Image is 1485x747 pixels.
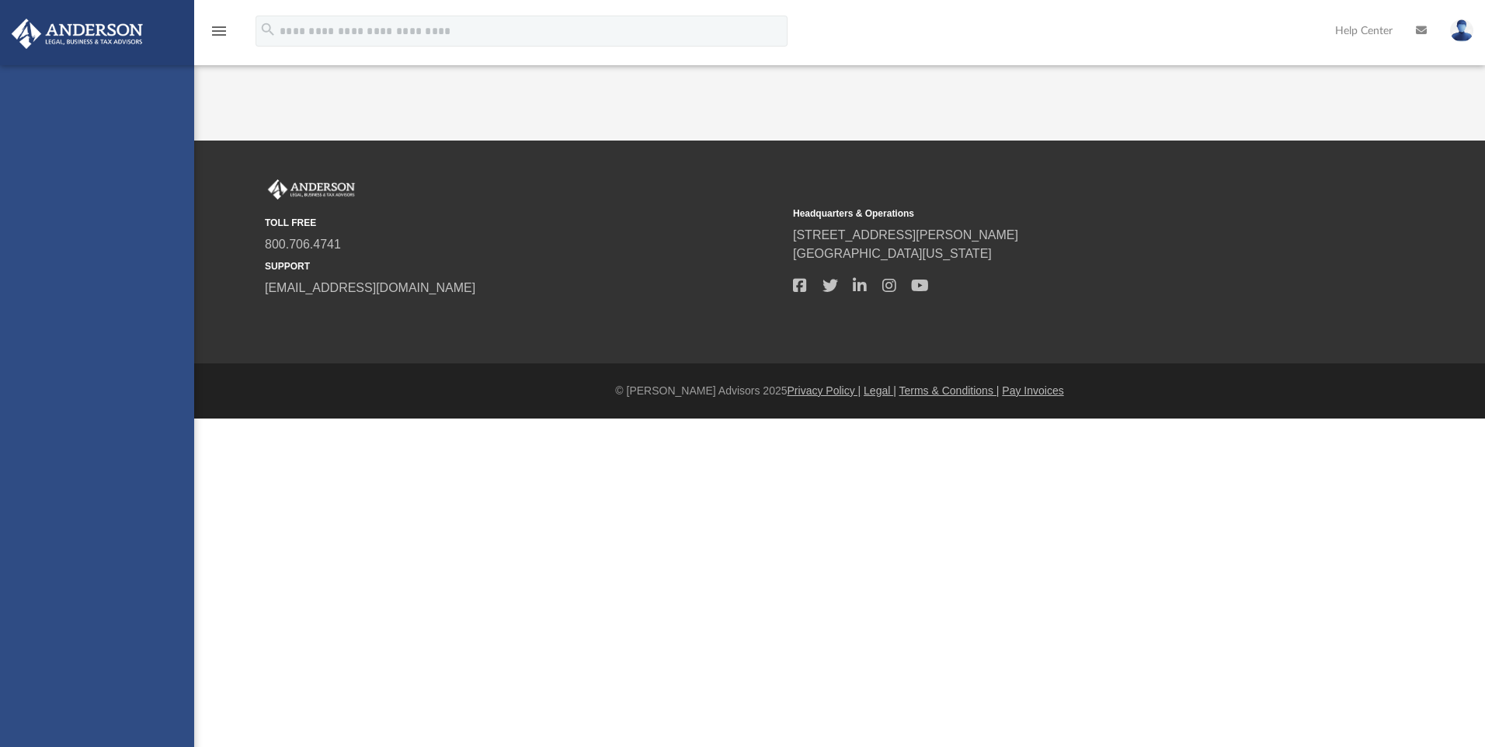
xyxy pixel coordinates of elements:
div: © [PERSON_NAME] Advisors 2025 [194,383,1485,399]
small: SUPPORT [265,259,782,273]
i: search [259,21,276,38]
a: Terms & Conditions | [899,384,1000,397]
img: User Pic [1450,19,1473,42]
a: 800.706.4741 [265,238,341,251]
a: Privacy Policy | [788,384,861,397]
img: Anderson Advisors Platinum Portal [7,19,148,49]
a: Legal | [864,384,896,397]
a: menu [210,30,228,40]
a: [EMAIL_ADDRESS][DOMAIN_NAME] [265,281,475,294]
a: [GEOGRAPHIC_DATA][US_STATE] [793,247,992,260]
img: Anderson Advisors Platinum Portal [265,179,358,200]
small: Headquarters & Operations [793,207,1310,221]
a: Pay Invoices [1002,384,1063,397]
a: [STREET_ADDRESS][PERSON_NAME] [793,228,1018,241]
small: TOLL FREE [265,216,782,230]
i: menu [210,22,228,40]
